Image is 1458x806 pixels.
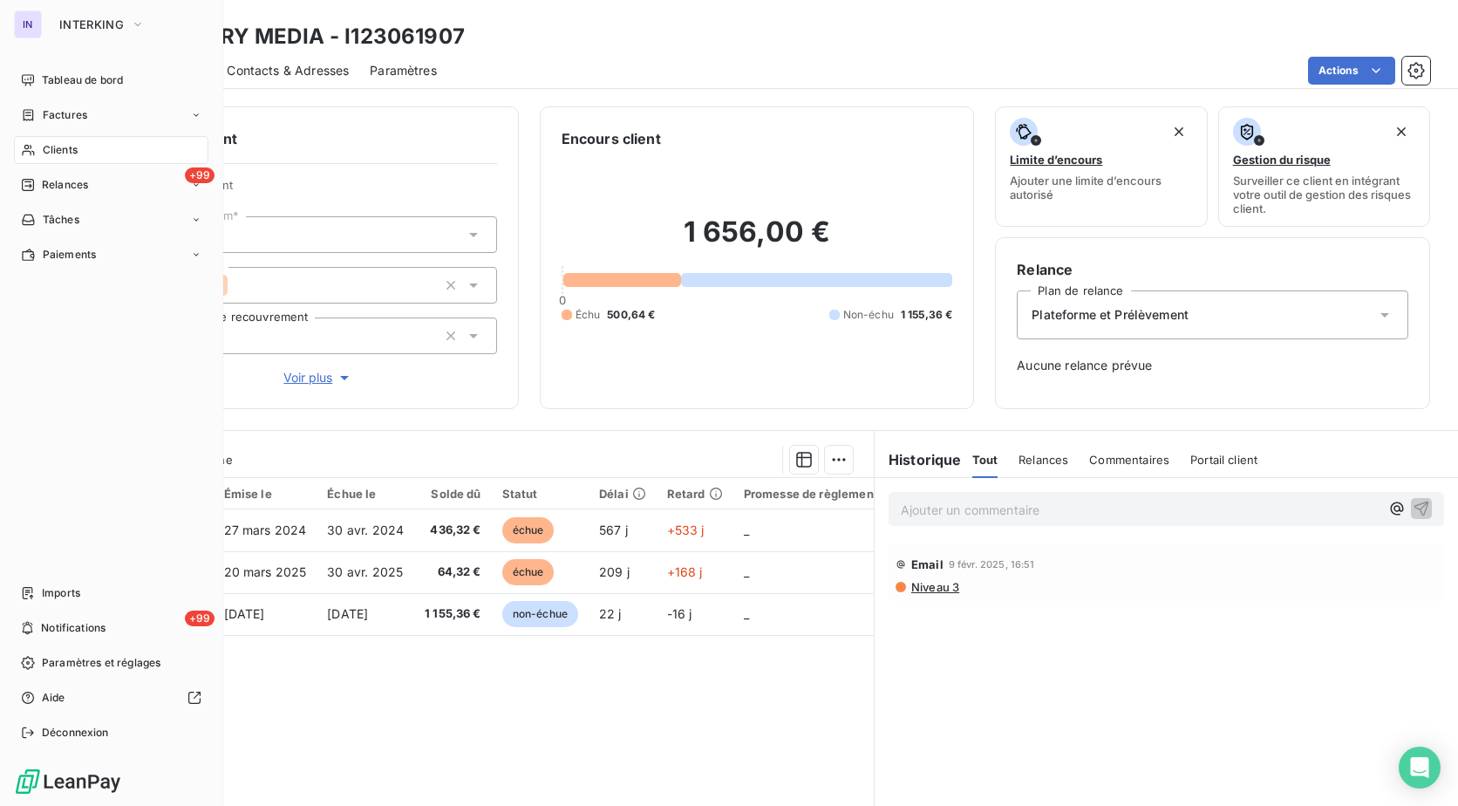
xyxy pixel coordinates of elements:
h6: Relance [1017,259,1408,280]
span: Portail client [1190,453,1257,467]
span: Gestion du risque [1233,153,1331,167]
span: Tâches [43,212,79,228]
span: Paramètres et réglages [42,655,160,671]
span: 500,64 € [607,307,655,323]
span: Contacts & Adresses [227,62,349,79]
div: Statut [502,487,578,501]
h6: Informations client [106,128,497,149]
span: 64,32 € [425,564,481,581]
span: Plateforme et Prélèvement [1032,306,1189,324]
span: Tout [972,453,998,467]
span: Déconnexion [42,725,109,741]
input: Ajouter une valeur [228,277,242,293]
span: +99 [185,611,215,626]
div: Promesse de règlement [744,487,878,501]
span: 22 j [599,606,622,621]
span: Aide [42,690,65,706]
button: Voir plus [140,368,497,387]
span: 20 mars 2025 [224,564,307,579]
span: 30 avr. 2025 [327,564,403,579]
span: 436,32 € [425,522,481,539]
h6: Historique [875,449,962,470]
span: Clients [43,142,78,158]
span: Relances [42,177,88,193]
div: Délai [599,487,646,501]
span: _ [744,523,749,537]
span: Commentaires [1089,453,1169,467]
div: Open Intercom Messenger [1399,747,1441,789]
span: Email [911,557,944,571]
span: Notifications [41,620,106,636]
h3: AMAURY MEDIA - I123061907 [153,21,465,52]
h6: Encours client [562,128,661,149]
button: Gestion du risqueSurveiller ce client en intégrant votre outil de gestion des risques client. [1218,106,1430,227]
span: Paiements [43,247,96,263]
span: 9 févr. 2025, 16:51 [949,559,1035,570]
span: -16 j [667,606,692,621]
span: Imports [42,585,80,601]
h2: 1 656,00 € [562,215,953,267]
span: _ [744,564,749,579]
span: +533 j [667,523,705,537]
div: IN [14,10,42,38]
span: +99 [185,167,215,183]
div: Émise le [224,487,307,501]
div: Retard [667,487,723,501]
span: Voir plus [283,369,353,386]
span: Non-échu [843,307,894,323]
span: non-échue [502,601,578,627]
span: Limite d’encours [1010,153,1102,167]
span: INTERKING [59,17,124,31]
span: Échu [576,307,601,323]
span: Tableau de bord [42,72,123,88]
div: Échue le [327,487,404,501]
button: Limite d’encoursAjouter une limite d’encours autorisé [995,106,1207,227]
span: [DATE] [224,606,265,621]
span: échue [502,559,555,585]
span: Propriétés Client [140,178,497,202]
span: +168 j [667,564,703,579]
span: Relances [1019,453,1068,467]
span: 1 155,36 € [901,307,953,323]
span: 27 mars 2024 [224,523,307,537]
button: Actions [1308,57,1395,85]
span: Factures [43,107,87,123]
span: Paramètres [370,62,437,79]
span: 1 155,36 € [425,605,481,623]
span: Aucune relance prévue [1017,357,1408,374]
span: 567 j [599,523,628,537]
span: _ [744,606,749,621]
span: échue [502,517,555,543]
span: Niveau 3 [910,580,959,594]
div: Solde dû [425,487,481,501]
span: [DATE] [327,606,368,621]
span: 30 avr. 2024 [327,523,404,537]
span: 0 [559,293,566,307]
img: Logo LeanPay [14,768,122,796]
span: Surveiller ce client en intégrant votre outil de gestion des risques client. [1233,174,1415,215]
span: 209 j [599,564,630,579]
a: Aide [14,684,208,712]
span: Ajouter une limite d’encours autorisé [1010,174,1192,201]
